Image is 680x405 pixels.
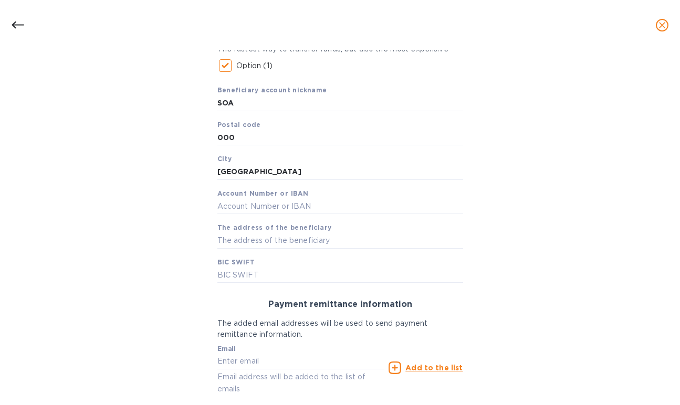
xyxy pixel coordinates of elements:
b: Postal code [217,121,261,129]
input: Beneficiary account nickname [217,95,463,111]
input: Account Number or IBAN [217,199,463,215]
label: Email [217,346,236,352]
p: Option (1) [236,60,273,71]
h3: Payment remittance information [217,300,463,310]
p: The added email addresses will be used to send payment remittance information. [217,318,463,340]
u: Add to the list [405,364,463,372]
input: City [217,164,463,180]
b: Beneficiary account nickname [217,86,327,94]
input: Postal code [217,130,463,146]
b: The address of the beneficiary [217,223,332,231]
input: Enter email [217,354,385,369]
input: BIC SWIFT [217,268,463,283]
b: Account Number or IBAN [217,189,309,197]
b: BIC SWIFT [217,258,255,266]
input: The address of the beneficiary [217,233,463,249]
button: close [650,13,675,38]
p: Email address will be added to the list of emails [217,371,385,395]
b: City [217,155,232,163]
